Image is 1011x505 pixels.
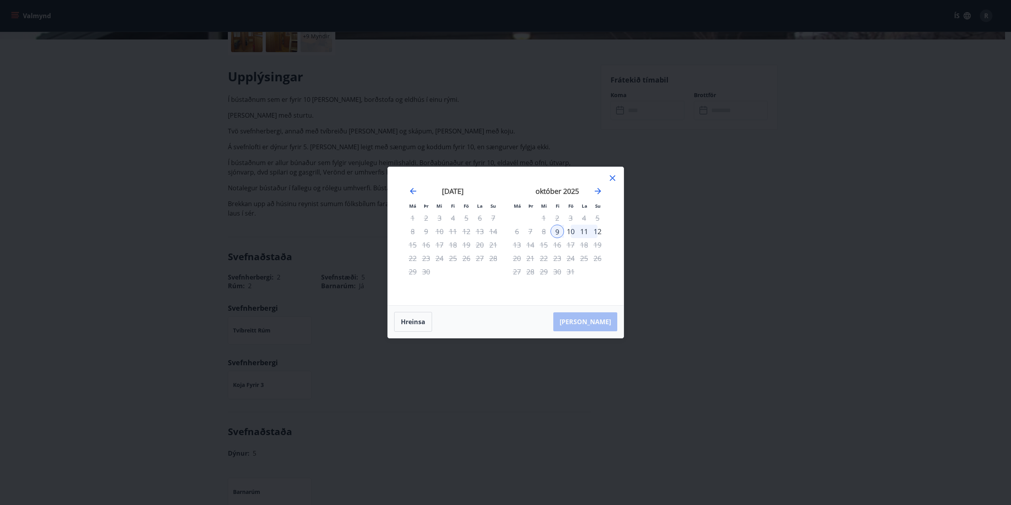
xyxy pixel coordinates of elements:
td: Choose laugardagur, 11. október 2025 as your check-out date. It’s available. [577,225,591,238]
td: Not available. föstudagur, 17. október 2025 [564,238,577,252]
small: La [582,203,587,209]
div: Aðeins útritun í boði [591,225,604,238]
td: Not available. þriðjudagur, 21. október 2025 [524,252,537,265]
td: Not available. sunnudagur, 28. september 2025 [487,252,500,265]
td: Not available. fimmtudagur, 4. september 2025 [446,211,460,225]
div: 11 [577,225,591,238]
small: Má [514,203,521,209]
strong: október 2025 [536,186,579,196]
td: Not available. föstudagur, 5. september 2025 [460,211,473,225]
div: Calendar [397,176,614,296]
td: Not available. fimmtudagur, 23. október 2025 [551,252,564,265]
td: Not available. sunnudagur, 14. september 2025 [487,225,500,238]
td: Not available. mánudagur, 27. október 2025 [510,265,524,278]
td: Not available. laugardagur, 27. september 2025 [473,252,487,265]
td: Not available. miðvikudagur, 3. september 2025 [433,211,446,225]
small: Fö [464,203,469,209]
td: Not available. mánudagur, 29. september 2025 [406,265,419,278]
small: Þr [424,203,428,209]
td: Choose föstudagur, 10. október 2025 as your check-out date. It’s available. [564,225,577,238]
td: Not available. miðvikudagur, 15. október 2025 [537,238,551,252]
td: Not available. mánudagur, 1. september 2025 [406,211,419,225]
td: Not available. miðvikudagur, 10. september 2025 [433,225,446,238]
div: Move backward to switch to the previous month. [408,186,418,196]
td: Not available. þriðjudagur, 2. september 2025 [419,211,433,225]
td: Not available. miðvikudagur, 17. september 2025 [433,238,446,252]
td: Not available. þriðjudagur, 7. október 2025 [524,225,537,238]
td: Not available. þriðjudagur, 16. september 2025 [419,238,433,252]
small: Fö [568,203,573,209]
small: Mi [436,203,442,209]
td: Not available. þriðjudagur, 28. október 2025 [524,265,537,278]
td: Not available. sunnudagur, 19. október 2025 [591,238,604,252]
td: Not available. fimmtudagur, 11. september 2025 [446,225,460,238]
td: Selected as start date. fimmtudagur, 9. október 2025 [551,225,564,238]
td: Not available. mánudagur, 13. október 2025 [510,238,524,252]
td: Not available. laugardagur, 6. september 2025 [473,211,487,225]
td: Not available. fimmtudagur, 25. september 2025 [446,252,460,265]
td: Not available. þriðjudagur, 9. september 2025 [419,225,433,238]
td: Not available. föstudagur, 31. október 2025 [564,265,577,278]
td: Choose sunnudagur, 12. október 2025 as your check-out date. It’s available. [591,225,604,238]
td: Not available. föstudagur, 24. október 2025 [564,252,577,265]
td: Not available. mánudagur, 8. september 2025 [406,225,419,238]
td: Not available. miðvikudagur, 24. september 2025 [433,252,446,265]
td: Not available. sunnudagur, 7. september 2025 [487,211,500,225]
td: Not available. miðvikudagur, 29. október 2025 [537,265,551,278]
small: La [477,203,483,209]
div: 10 [564,225,577,238]
small: Fi [556,203,560,209]
strong: [DATE] [442,186,464,196]
div: Move forward to switch to the next month. [593,186,603,196]
small: Má [409,203,416,209]
td: Not available. sunnudagur, 21. september 2025 [487,238,500,252]
td: Not available. miðvikudagur, 1. október 2025 [537,211,551,225]
td: Not available. föstudagur, 3. október 2025 [564,211,577,225]
td: Not available. miðvikudagur, 22. október 2025 [537,252,551,265]
td: Not available. mánudagur, 15. september 2025 [406,238,419,252]
td: Not available. fimmtudagur, 16. október 2025 [551,238,564,252]
small: Þr [528,203,533,209]
td: Not available. föstudagur, 26. september 2025 [460,252,473,265]
td: Not available. sunnudagur, 5. október 2025 [591,211,604,225]
td: Not available. sunnudagur, 26. október 2025 [591,252,604,265]
td: Not available. laugardagur, 18. október 2025 [577,238,591,252]
td: Not available. föstudagur, 19. september 2025 [460,238,473,252]
td: Not available. laugardagur, 4. október 2025 [577,211,591,225]
td: Not available. föstudagur, 12. september 2025 [460,225,473,238]
td: Not available. mánudagur, 20. október 2025 [510,252,524,265]
small: Mi [541,203,547,209]
td: Not available. mánudagur, 22. september 2025 [406,252,419,265]
td: Not available. fimmtudagur, 18. september 2025 [446,238,460,252]
small: Su [595,203,601,209]
div: Aðeins útritun í boði [564,211,577,225]
td: Not available. fimmtudagur, 2. október 2025 [551,211,564,225]
td: Not available. laugardagur, 13. september 2025 [473,225,487,238]
td: Not available. miðvikudagur, 8. október 2025 [537,225,551,238]
div: Aðeins útritun í boði [460,252,473,265]
td: Not available. laugardagur, 20. september 2025 [473,238,487,252]
div: 9 [551,225,564,238]
td: Not available. fimmtudagur, 30. október 2025 [551,265,564,278]
td: Not available. laugardagur, 25. október 2025 [577,252,591,265]
td: Not available. þriðjudagur, 23. september 2025 [419,252,433,265]
button: Hreinsa [394,312,432,332]
small: Fi [451,203,455,209]
td: Not available. mánudagur, 6. október 2025 [510,225,524,238]
td: Not available. þriðjudagur, 14. október 2025 [524,238,537,252]
td: Not available. þriðjudagur, 30. september 2025 [419,265,433,278]
small: Su [490,203,496,209]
